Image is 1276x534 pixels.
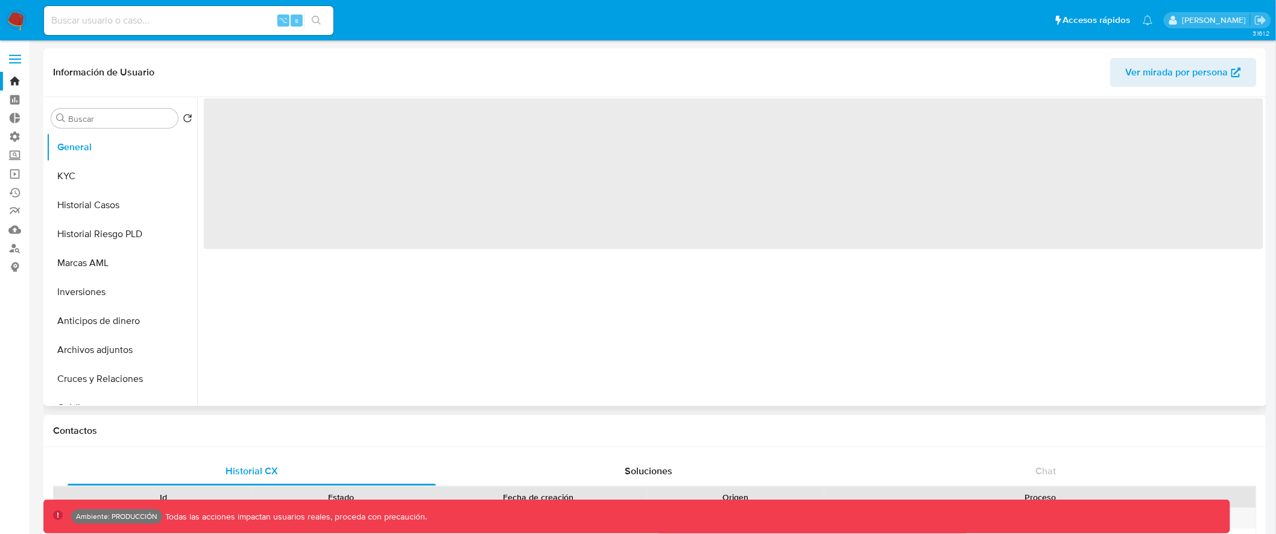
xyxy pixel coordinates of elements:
button: Historial Riesgo PLD [46,220,197,249]
p: diego.assum@mercadolibre.com [1182,14,1250,26]
p: Ambiente: PRODUCCIÓN [76,514,157,519]
div: Origen [655,491,816,503]
h1: Contactos [53,425,1257,437]
span: Chat [1036,464,1056,478]
input: Buscar usuario o caso... [44,13,333,28]
p: Todas las acciones impactan usuarios reales, proceda con precaución. [162,511,428,523]
span: Ver mirada por persona [1126,58,1228,87]
button: Anticipos de dinero [46,307,197,335]
button: Volver al orden por defecto [183,113,192,127]
a: Salir [1254,14,1267,27]
span: ⌥ [279,14,288,26]
button: Historial Casos [46,191,197,220]
a: Notificaciones [1143,15,1153,25]
button: General [46,133,197,162]
button: KYC [46,162,197,191]
h1: Información de Usuario [53,66,154,78]
span: Soluciones [625,464,673,478]
button: search-icon [304,12,329,29]
button: Ver mirada por persona [1110,58,1257,87]
input: Buscar [68,113,173,124]
div: Fecha de creación [438,491,639,503]
span: ‌ [204,98,1263,249]
button: Archivos adjuntos [46,335,197,364]
span: Historial CX [226,464,278,478]
div: Id [83,491,244,503]
button: Marcas AML [46,249,197,278]
button: Buscar [56,113,66,123]
div: Estado [261,491,421,503]
button: Cruces y Relaciones [46,364,197,393]
div: Proceso [833,491,1248,503]
span: s [295,14,298,26]
button: Inversiones [46,278,197,307]
button: Créditos [46,393,197,422]
span: Accesos rápidos [1063,14,1131,27]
